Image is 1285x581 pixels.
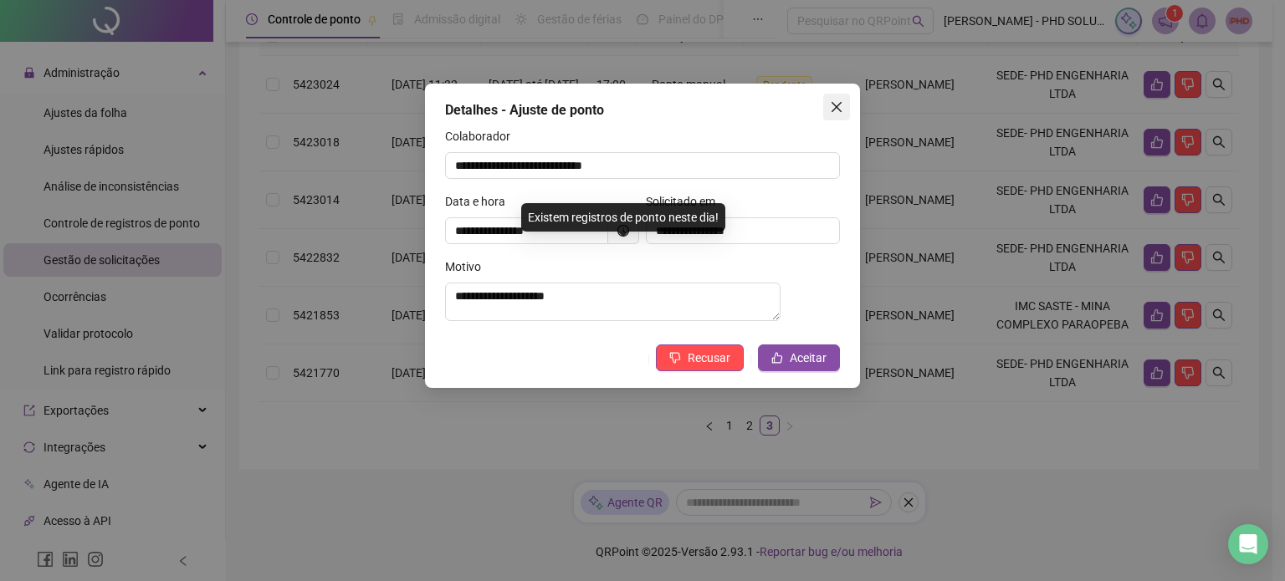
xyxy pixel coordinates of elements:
div: Existem registros de ponto neste dia! [521,203,725,232]
span: like [771,352,783,364]
label: Motivo [445,257,492,276]
span: Recusar [688,349,730,367]
label: Data e hora [445,192,516,211]
span: Aceitar [790,349,827,367]
span: close [830,100,843,114]
button: Recusar [656,344,744,371]
label: Colaborador [445,127,521,145]
span: dislike [669,352,681,364]
div: Open Intercom Messenger [1228,524,1268,564]
label: Solicitado em [646,192,726,211]
div: Detalhes - Ajuste de ponto [445,100,840,120]
button: Aceitar [758,344,840,371]
button: Close [823,94,850,120]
